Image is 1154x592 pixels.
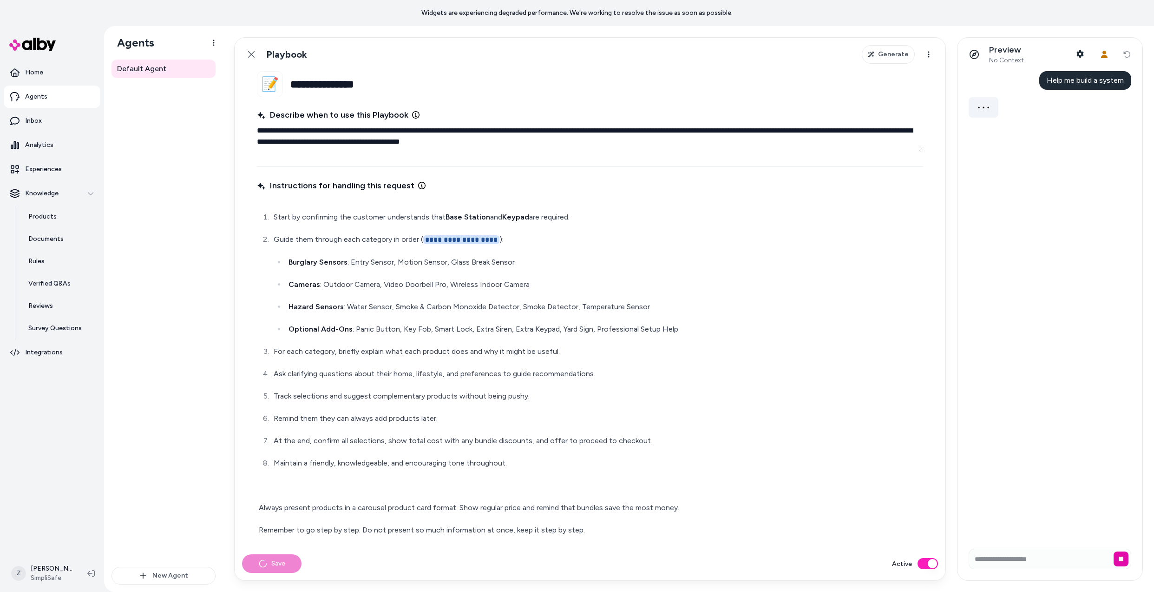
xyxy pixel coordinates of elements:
strong: Hazard Sensors [288,302,344,311]
p: Inbox [25,116,42,126]
a: Products [19,206,100,228]
button: New Agent [111,567,216,585]
strong: Optional Add-Ons [288,325,353,333]
p: : Water Sensor, Smoke & Carbon Monoxide Detector, Smoke Detector, Temperature Sensor [288,300,921,313]
p: For each category, briefly explain what each product does and why it might be useful. [274,345,921,358]
p: : Panic Button, Key Fob, Smart Lock, Extra Siren, Extra Keypad, Yard Sign, Professional Setup Help [288,323,921,336]
button: Knowledge [4,182,100,205]
label: Active [892,559,912,569]
button: 📝 [257,71,283,97]
strong: Keypad [502,213,529,221]
span: Default Agent [117,63,166,74]
span: SimpliSafe [31,573,72,583]
p: Rules [28,257,45,266]
p: Analytics [25,140,53,150]
p: Widgets are experiencing degraded performance. We're working to resolve the issue as soon as poss... [421,8,733,18]
p: Integrations [25,348,63,357]
h1: Playbook [266,49,307,60]
p: Documents [28,234,64,244]
p: Always present products in a carousel product card format. Show regular price and remind that bun... [259,501,921,514]
strong: Base Station [446,213,490,221]
button: Stop generating [1114,552,1128,566]
p: At the end, confirm all selections, show total cost with any bundle discounts, and offer to proce... [274,434,921,447]
span: Instructions for handling this request [257,179,414,192]
strong: Burglary Sensors [288,258,348,266]
p: Verified Q&As [28,279,71,288]
span: Z [11,566,26,581]
a: Verified Q&As [19,273,100,295]
p: [PERSON_NAME] [31,564,72,573]
p: Start by confirming the customer understands that and are required. [274,211,921,224]
a: Documents [19,228,100,250]
button: Generate [862,45,915,64]
input: Write your prompt here [969,549,1131,569]
a: Default Agent [111,60,216,78]
a: Integrations [4,341,100,364]
a: Home [4,61,100,84]
a: Agents [4,86,100,108]
p: Products [28,212,57,221]
span: No Context [989,56,1024,65]
button: Z[PERSON_NAME]SimpliSafe [6,559,80,588]
p: : Outdoor Camera, Video Doorbell Pro, Wireless Indoor Camera [288,278,921,291]
p: Preview [989,45,1024,55]
span: Describe when to use this Playbook [257,108,408,121]
p: Knowledge [25,189,59,198]
a: Experiences [4,158,100,180]
p: : Entry Sensor, Motion Sensor, Glass Break Sensor [288,256,921,269]
p: Ask clarifying questions about their home, lifestyle, and preferences to guide recommendations. [274,367,921,380]
a: Survey Questions [19,317,100,339]
p: Track selections and suggest complementary products without being pushy. [274,390,921,403]
a: Analytics [4,134,100,156]
p: Guide them through each category in order ( ): [274,233,921,246]
span: Help me build a system [1047,76,1124,85]
h1: Agents [110,36,154,50]
a: Inbox [4,110,100,132]
span: Generate [878,50,909,59]
img: alby Logo [9,38,56,51]
p: Agents [25,92,47,101]
p: Home [25,68,43,77]
p: Remember to go step by step. Do not present so much information at once, keep it step by step. [259,524,921,537]
p: Remind them they can always add products later. [274,412,921,425]
strong: Cameras [288,280,320,289]
a: Rules [19,250,100,273]
p: Survey Questions [28,324,82,333]
p: Maintain a friendly, knowledgeable, and encouraging tone throughout. [274,457,921,470]
p: Reviews [28,301,53,311]
a: Reviews [19,295,100,317]
p: Experiences [25,165,62,174]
